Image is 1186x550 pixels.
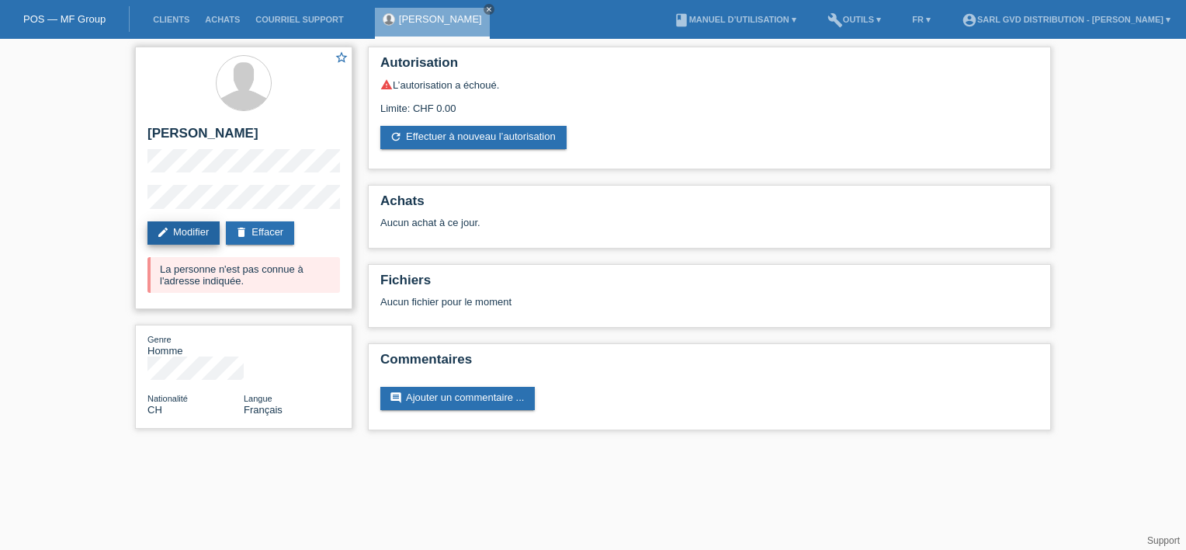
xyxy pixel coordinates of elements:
[380,217,1039,240] div: Aucun achat à ce jour.
[147,394,188,403] span: Nationalité
[380,273,1039,296] h2: Fichiers
[380,296,855,308] div: Aucun fichier pour le moment
[380,78,393,91] i: warning
[380,91,1039,114] div: Limite: CHF 0.00
[145,15,197,24] a: Clients
[380,387,535,410] a: commentAjouter un commentaire ...
[380,193,1039,217] h2: Achats
[390,392,402,404] i: comment
[244,404,283,416] span: Français
[827,12,843,28] i: build
[157,226,169,238] i: edit
[335,50,349,67] a: star_border
[820,15,889,24] a: buildOutils ▾
[954,15,1178,24] a: account_circleSARL GVD DISTRIBUTION - [PERSON_NAME] ▾
[674,12,689,28] i: book
[380,126,567,149] a: refreshEffectuer à nouveau l’autorisation
[485,5,493,13] i: close
[666,15,804,24] a: bookManuel d’utilisation ▾
[962,12,977,28] i: account_circle
[235,226,248,238] i: delete
[147,404,162,416] span: Suisse
[335,50,349,64] i: star_border
[147,257,340,293] div: La personne n'est pas connue à l'adresse indiquée.
[380,78,1039,91] div: L’autorisation a échoué.
[380,352,1039,375] h2: Commentaires
[23,13,106,25] a: POS — MF Group
[147,221,220,245] a: editModifier
[147,333,244,357] div: Homme
[226,221,294,245] a: deleteEffacer
[484,4,494,15] a: close
[1147,535,1180,546] a: Support
[147,335,172,344] span: Genre
[147,126,340,149] h2: [PERSON_NAME]
[248,15,351,24] a: Courriel Support
[904,15,938,24] a: FR ▾
[399,13,482,25] a: [PERSON_NAME]
[197,15,248,24] a: Achats
[390,131,402,143] i: refresh
[380,55,1039,78] h2: Autorisation
[244,394,272,403] span: Langue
